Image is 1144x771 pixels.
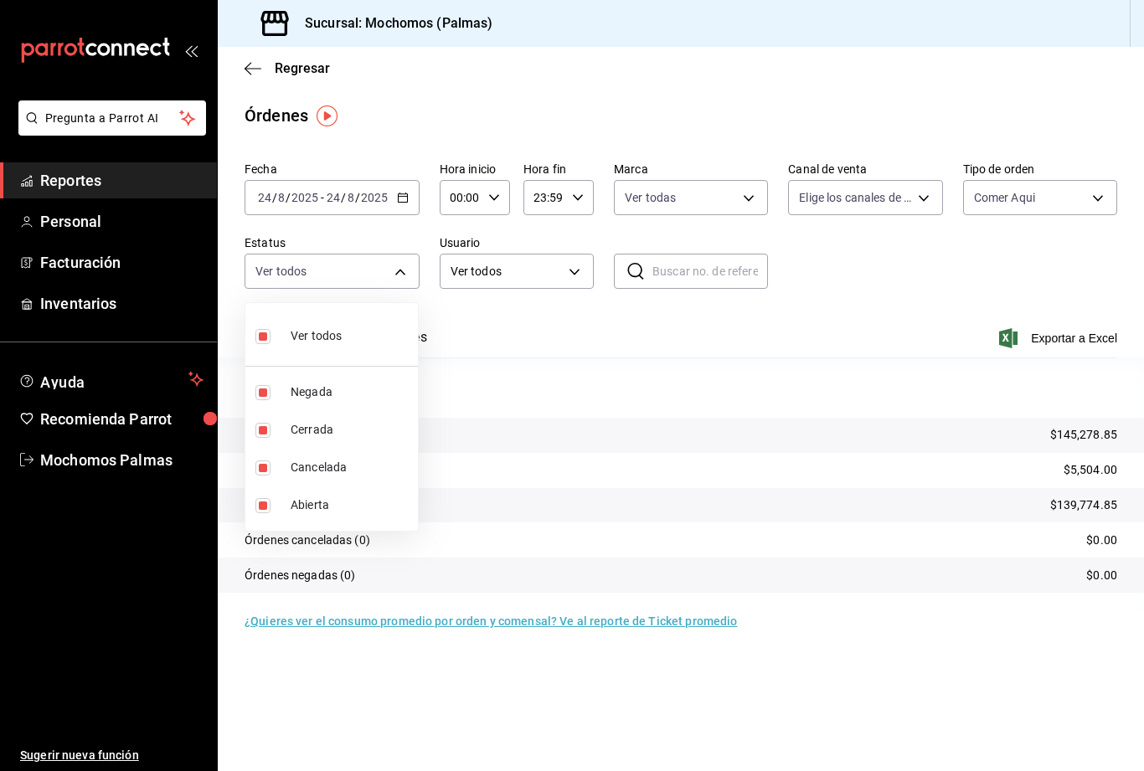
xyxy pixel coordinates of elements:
[291,327,342,345] span: Ver todos
[291,459,411,476] span: Cancelada
[317,105,338,126] img: Tooltip marker
[291,383,411,401] span: Negada
[291,421,411,439] span: Cerrada
[291,496,411,514] span: Abierta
